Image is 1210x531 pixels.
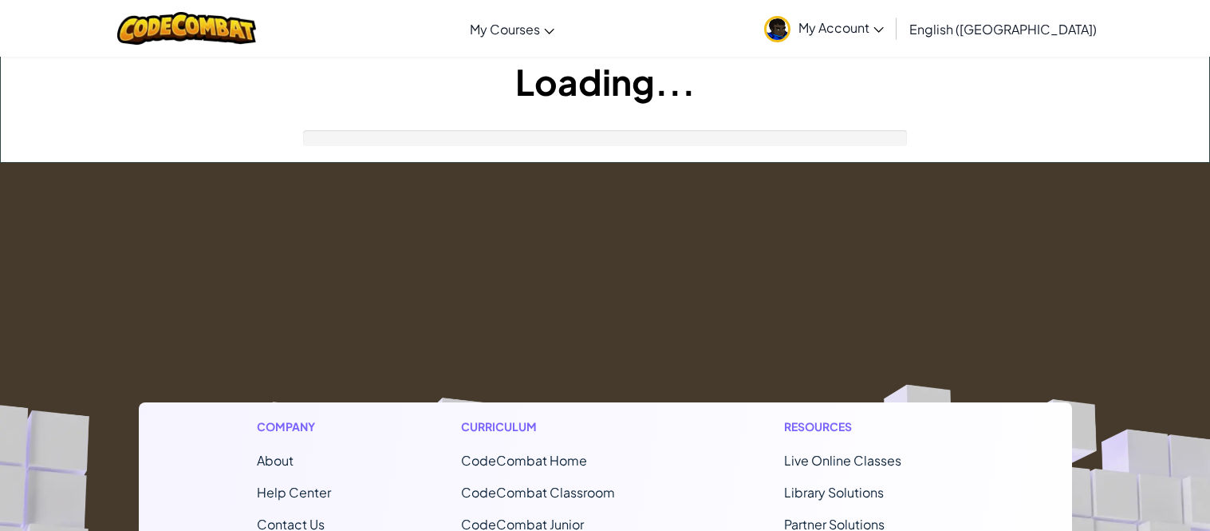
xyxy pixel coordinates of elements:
a: Live Online Classes [784,452,901,469]
a: My Courses [462,7,562,50]
a: Library Solutions [784,484,884,501]
span: CodeCombat Home [461,452,587,469]
img: CodeCombat logo [117,12,257,45]
a: About [257,452,294,469]
h1: Loading... [1,57,1209,106]
span: My Account [798,19,884,36]
a: CodeCombat Classroom [461,484,615,501]
h1: Resources [784,418,954,435]
a: My Account [756,3,892,53]
h1: Curriculum [461,418,654,435]
span: English ([GEOGRAPHIC_DATA]) [909,21,1097,38]
h1: Company [257,418,331,435]
span: My Courses [470,21,540,38]
a: Help Center [257,484,331,501]
a: English ([GEOGRAPHIC_DATA]) [901,7,1105,50]
img: avatar [764,16,790,42]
